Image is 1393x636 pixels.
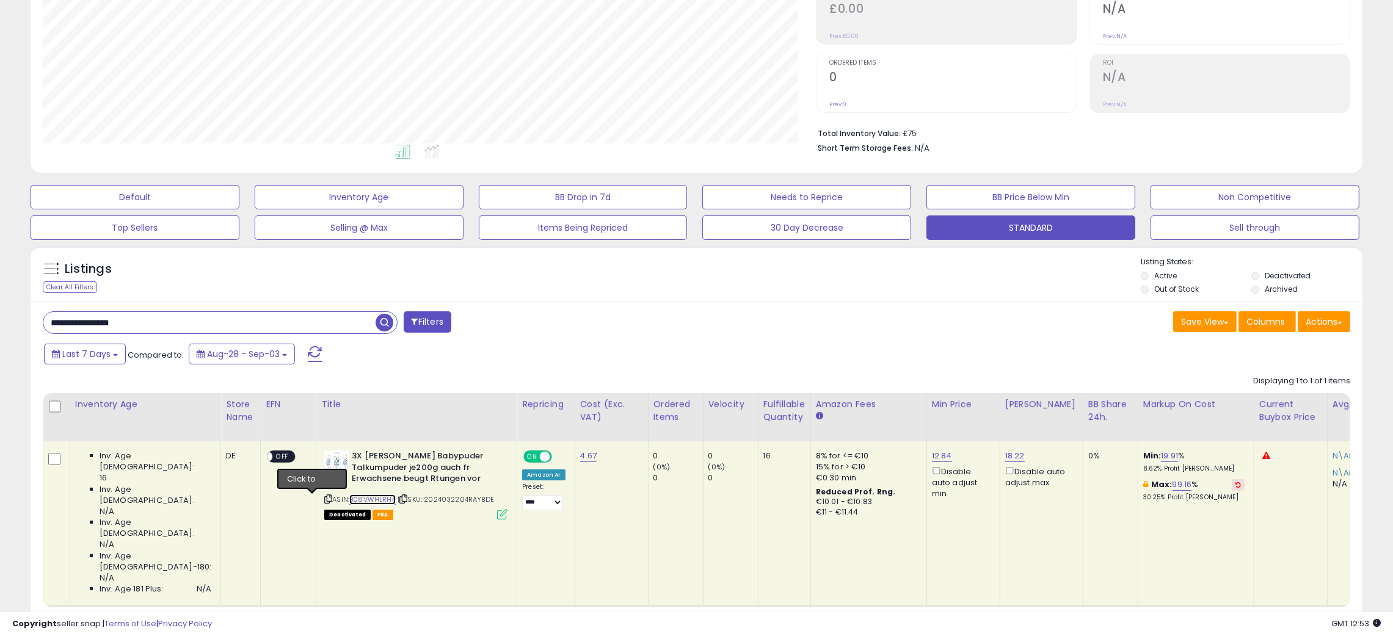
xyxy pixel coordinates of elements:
[932,464,991,499] div: Disable auto adjust min
[816,472,917,483] div: €0.30 min
[12,618,212,630] div: seller snap | |
[1298,311,1350,332] button: Actions
[1143,450,1162,461] b: Min:
[926,215,1135,240] button: STANDARD
[1103,32,1127,40] small: Prev: N/A
[522,398,569,411] div: Repricing
[829,101,846,108] small: Prev: 0
[816,461,917,472] div: 15% for > €10
[829,2,1076,18] h2: £0.00
[818,143,913,153] b: Short Term Storage Fees:
[816,398,922,411] div: Amazon Fees
[1103,70,1350,87] h2: N/A
[1253,375,1350,387] div: Displaying 1 to 1 of 1 items
[100,551,211,573] span: Inv. Age [DEMOGRAPHIC_DATA]-180:
[479,185,688,209] button: BB Drop in 7d
[479,215,688,240] button: Items Being Repriced
[321,398,512,411] div: Title
[702,185,911,209] button: Needs to Reprice
[65,261,112,278] h5: Listings
[1143,479,1245,502] div: %
[1154,270,1177,281] label: Active
[1173,479,1192,491] a: 99.16
[100,517,211,539] span: Inv. Age [DEMOGRAPHIC_DATA]:
[158,618,212,629] a: Privacy Policy
[1154,284,1199,294] label: Out of Stock
[104,618,156,629] a: Terms of Use
[266,398,311,411] div: EFN
[1238,311,1296,332] button: Columns
[1151,215,1359,240] button: Sell through
[255,215,464,240] button: Selling @ Max
[197,584,211,594] span: N/A
[522,483,565,510] div: Preset:
[100,539,114,550] span: N/A
[1151,479,1173,490] b: Max:
[1088,450,1129,461] div: 0%
[100,573,114,584] span: N/A
[12,618,57,629] strong: Copyright
[580,398,643,424] div: Cost (Exc. VAT)
[44,344,126,364] button: Last 7 Days
[816,411,823,422] small: Amazon Fees.
[915,142,929,154] span: N/A
[653,450,703,461] div: 0
[1331,618,1381,629] span: 2025-09-11 12:53 GMT
[324,450,507,518] div: ASIN:
[189,344,295,364] button: Aug-28 - Sep-03
[226,398,255,424] div: Store Name
[816,507,917,518] div: €11 - €11.44
[75,398,216,411] div: Inventory Age
[1143,464,1245,473] p: 8.62% Profit [PERSON_NAME]
[1138,393,1254,441] th: The percentage added to the cost of goods (COGS) that forms the calculator for Min & Max prices.
[926,185,1135,209] button: BB Price Below Min
[352,450,500,488] b: 3X [PERSON_NAME] Babypuder Talkumpuder je200g auch fr Erwachsene beugt Rtungen vor
[1333,450,1349,461] span: N\A
[816,450,917,461] div: 8% for <= €10
[1103,101,1127,108] small: Prev: N/A
[1333,467,1349,479] span: N\A
[708,472,758,483] div: 0
[525,452,540,462] span: ON
[1265,284,1298,294] label: Archived
[404,311,451,333] button: Filters
[31,185,239,209] button: Default
[932,450,952,462] a: 12.84
[226,450,251,461] div: DE
[1259,398,1322,424] div: Current Buybox Price
[1143,398,1249,411] div: Markup on Cost
[1265,270,1311,281] label: Deactivated
[1088,398,1133,424] div: BB Share 24h.
[829,70,1076,87] h2: 0
[702,215,911,240] button: 30 Day Decrease
[100,584,164,594] span: Inv. Age 181 Plus:
[653,398,698,424] div: Ordered Items
[1141,256,1362,268] p: Listing States:
[1143,493,1245,502] p: 30.25% Profit [PERSON_NAME]
[31,215,239,240] button: Top Sellers
[43,281,97,293] div: Clear All Filters
[522,469,565,480] div: Amazon AI
[373,510,393,520] span: FBA
[1005,398,1078,411] div: [PERSON_NAME]
[1103,2,1350,18] h2: N/A
[708,398,753,411] div: Velocity
[818,128,901,139] b: Total Inventory Value:
[349,494,396,505] a: B08VWHLRH4
[708,450,758,461] div: 0
[580,450,597,462] a: 4.67
[1005,450,1025,462] a: 18.22
[653,462,671,472] small: (0%)
[324,510,371,520] span: All listings that are unavailable for purchase on Amazon for any reason other than out-of-stock
[128,349,184,361] span: Compared to:
[1103,60,1350,67] span: ROI
[255,185,464,209] button: Inventory Age
[100,506,114,517] span: N/A
[398,494,494,504] span: | SKU: 2024032204RAYBDE
[207,348,280,360] span: Aug-28 - Sep-03
[62,348,111,360] span: Last 7 Days
[1005,464,1074,488] div: Disable auto adjust max
[550,452,570,462] span: OFF
[829,60,1076,67] span: Ordered Items
[1246,316,1285,328] span: Columns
